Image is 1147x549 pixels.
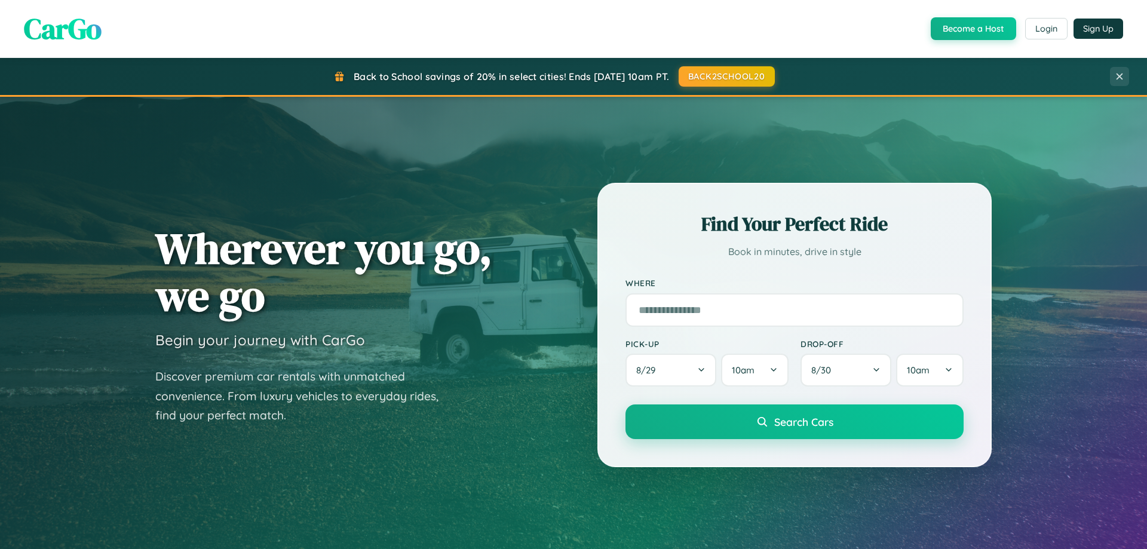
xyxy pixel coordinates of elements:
label: Where [625,278,964,289]
label: Pick-up [625,339,789,349]
span: 8 / 29 [636,364,661,376]
button: Sign Up [1074,19,1123,39]
span: CarGo [24,9,102,48]
button: Login [1025,18,1068,39]
button: Become a Host [931,17,1016,40]
button: 8/29 [625,354,716,387]
span: 10am [732,364,755,376]
span: Back to School savings of 20% in select cities! Ends [DATE] 10am PT. [354,70,669,82]
label: Drop-off [801,339,964,349]
span: 10am [907,364,930,376]
h3: Begin your journey with CarGo [155,331,365,349]
span: 8 / 30 [811,364,837,376]
h2: Find Your Perfect Ride [625,211,964,237]
h1: Wherever you go, we go [155,225,492,319]
button: BACK2SCHOOL20 [679,66,775,87]
button: 8/30 [801,354,891,387]
button: 10am [896,354,964,387]
button: 10am [721,354,789,387]
button: Search Cars [625,404,964,439]
p: Book in minutes, drive in style [625,243,964,260]
span: Search Cars [774,415,833,428]
p: Discover premium car rentals with unmatched convenience. From luxury vehicles to everyday rides, ... [155,367,454,425]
